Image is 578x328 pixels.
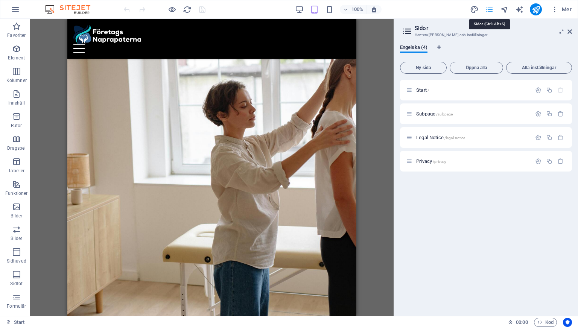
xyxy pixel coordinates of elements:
span: Engelska (4) [400,43,427,53]
span: : [521,319,522,325]
div: Subpage/subpage [414,111,531,116]
p: Innehåll [8,100,25,106]
button: 100% [340,5,367,14]
button: text_generator [515,5,524,14]
div: Radera [557,111,564,117]
p: Funktioner [5,190,27,196]
div: Radera [557,134,564,141]
div: Duplicera [546,111,552,117]
div: Duplicera [546,134,552,141]
button: publish [530,3,542,15]
span: Klicka för att öppna sida [416,111,453,117]
span: /privacy [433,159,446,164]
h6: 100% [351,5,363,14]
i: AI Writer [515,5,524,14]
div: Inställningar [535,158,541,164]
span: Ny sida [403,65,443,70]
div: Radera [557,158,564,164]
button: Mer [548,3,575,15]
p: Formulär [7,303,26,309]
span: /subpage [436,112,453,116]
div: Inställningar [535,134,541,141]
span: / [427,88,429,93]
div: Språkflikar [400,44,572,59]
button: pages [485,5,494,14]
span: Alla inställningar [510,65,569,70]
div: Legal Notice/legal-notice [414,135,531,140]
h3: Hantera [PERSON_NAME] och inställningar [415,32,557,38]
button: reload [183,5,192,14]
p: Sidfot [10,281,23,287]
div: Duplicera [546,87,552,93]
span: Mer [551,6,572,13]
span: Kod [537,318,554,327]
div: Startsidan kan inte raderas [557,87,564,93]
button: Alla inställningar [506,62,572,74]
i: Justera zoomnivån automatiskt vid storleksändring för att passa vald enhet. [371,6,377,13]
div: Inställningar [535,111,541,117]
h2: Sidor [415,25,572,32]
div: Start/ [414,88,531,93]
p: Rutor [11,123,22,129]
p: Sidhuvud [7,258,26,264]
p: Dragspel [7,145,26,151]
div: Privacy/privacy [414,159,531,164]
i: Design (Ctrl+Alt+Y) [470,5,479,14]
i: Publicera [532,5,540,14]
span: 00 00 [516,318,528,327]
span: Öppna alla [453,65,500,70]
p: Element [8,55,25,61]
p: Tabeller [8,168,24,174]
a: Klicka för att avbryta val. Dubbelklicka för att öppna sidor [6,318,25,327]
p: Favoriter [7,32,26,38]
h6: Sessionstid [508,318,528,327]
span: Klicka för att öppna sida [416,87,429,93]
span: Privacy [416,158,446,164]
div: Duplicera [546,158,552,164]
button: Usercentrics [563,318,572,327]
span: Klicka för att öppna sida [416,135,465,140]
span: /legal-notice [444,136,465,140]
div: Inställningar [535,87,541,93]
p: Kolumner [6,77,27,84]
p: Bilder [11,213,22,219]
i: Uppdatera sida [183,5,192,14]
img: Editor Logo [43,5,100,14]
p: Slider [11,235,22,241]
button: Ny sida [400,62,447,74]
button: navigator [500,5,509,14]
button: Öppna alla [450,62,503,74]
i: Navigatör [500,5,509,14]
button: Kod [534,318,557,327]
button: Klicka här för att lämna förhandsvisningsläge och fortsätta redigera [167,5,176,14]
button: design [470,5,479,14]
